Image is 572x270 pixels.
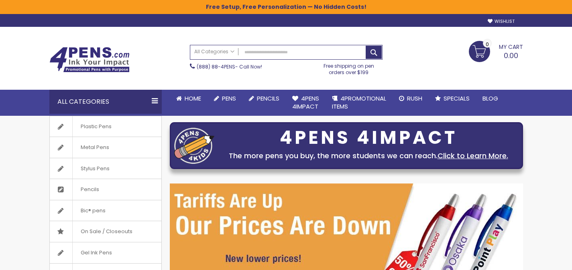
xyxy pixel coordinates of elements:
[72,137,117,158] span: Metal Pens
[49,47,130,73] img: 4Pens Custom Pens and Promotional Products
[476,90,505,107] a: Blog
[326,90,393,116] a: 4PROMOTIONALITEMS
[286,90,326,116] a: 4Pens4impact
[197,63,235,70] a: (888) 88-4PENS
[393,90,429,107] a: Rush
[218,150,519,161] div: The more pens you buy, the more students we can reach.
[50,221,161,242] a: On Sale / Closeouts
[504,50,518,60] span: 0.00
[444,94,470,103] span: Specials
[292,94,319,111] span: 4Pens 4impact
[190,45,238,58] a: All Categories
[222,94,236,103] span: Pens
[438,151,508,161] a: Click to Learn More.
[50,242,161,263] a: Gel Ink Pens
[407,94,422,103] span: Rush
[50,116,161,137] a: Plastic Pens
[72,200,114,221] span: Bic® pens
[174,127,214,164] img: four_pen_logo.png
[185,94,201,103] span: Home
[429,90,476,107] a: Specials
[72,242,120,263] span: Gel Ink Pens
[194,48,234,55] span: All Categories
[332,94,386,111] span: 4PROMOTIONAL ITEMS
[242,90,286,107] a: Pencils
[72,179,107,200] span: Pencils
[486,40,489,48] span: 0
[469,41,523,61] a: 0.00 0
[72,116,120,137] span: Plastic Pens
[50,200,161,221] a: Bic® pens
[49,90,162,114] div: All Categories
[257,94,279,103] span: Pencils
[482,94,498,103] span: Blog
[72,158,118,179] span: Stylus Pens
[50,137,161,158] a: Metal Pens
[315,60,383,76] div: Free shipping on pen orders over $199
[208,90,242,107] a: Pens
[72,221,140,242] span: On Sale / Closeouts
[50,179,161,200] a: Pencils
[50,158,161,179] a: Stylus Pens
[488,18,515,24] a: Wishlist
[197,63,262,70] span: - Call Now!
[170,90,208,107] a: Home
[218,129,519,146] div: 4PENS 4IMPACT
